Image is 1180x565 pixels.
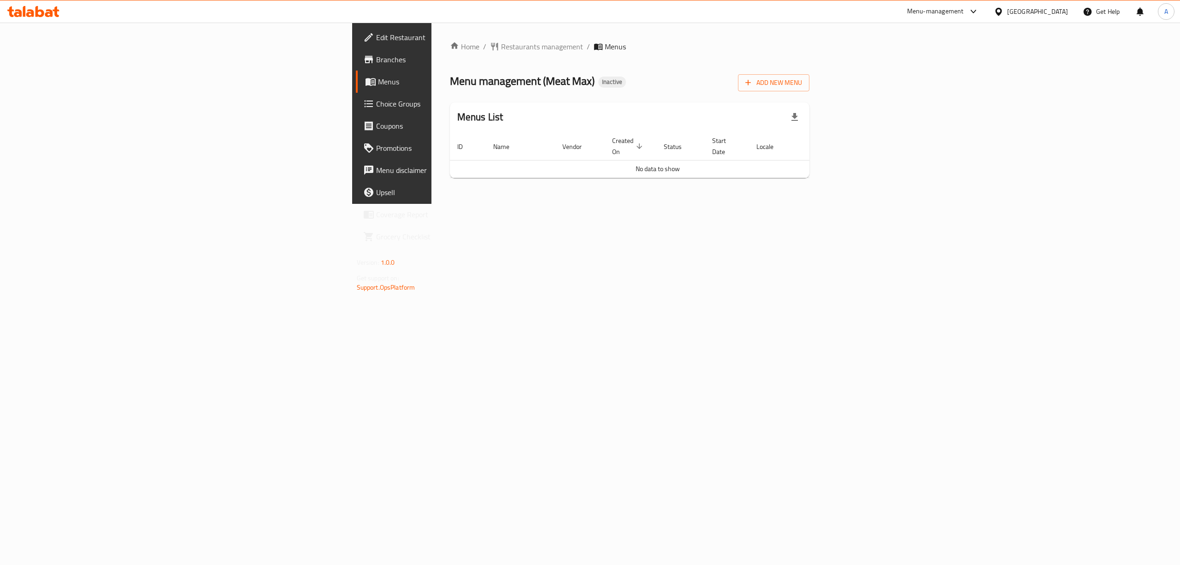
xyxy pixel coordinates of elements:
span: Add New Menu [745,77,802,89]
a: Upsell [356,181,549,203]
span: 1.0.0 [381,256,395,268]
a: Branches [356,48,549,71]
span: Version: [357,256,379,268]
span: Created On [612,135,645,157]
span: Vendor [562,141,594,152]
a: Menu disclaimer [356,159,549,181]
div: [GEOGRAPHIC_DATA] [1007,6,1068,17]
span: Edit Restaurant [376,32,542,43]
h2: Menus List [457,110,503,124]
span: ID [457,141,475,152]
span: Start Date [712,135,738,157]
a: Coverage Report [356,203,549,226]
span: Choice Groups [376,98,542,109]
span: Menus [378,76,542,87]
span: Promotions [376,143,542,154]
span: Upsell [376,187,542,198]
a: Menus [356,71,549,93]
span: Get support on: [357,272,399,284]
nav: breadcrumb [450,41,810,52]
li: / [587,41,590,52]
div: Export file [784,106,806,128]
button: Add New Menu [738,74,809,91]
span: A [1164,6,1168,17]
span: Menu management ( Meat Max ) [450,71,595,91]
span: Coupons [376,120,542,131]
span: Branches [376,54,542,65]
span: Locale [756,141,785,152]
span: Menus [605,41,626,52]
th: Actions [796,132,866,161]
a: Coupons [356,115,549,137]
a: Promotions [356,137,549,159]
div: Inactive [598,77,626,88]
span: Inactive [598,78,626,86]
a: Edit Restaurant [356,26,549,48]
span: Status [664,141,694,152]
span: Grocery Checklist [376,231,542,242]
span: Name [493,141,521,152]
span: Menu disclaimer [376,165,542,176]
a: Support.OpsPlatform [357,281,415,293]
a: Grocery Checklist [356,226,549,248]
table: enhanced table [450,132,866,178]
span: No data to show [636,163,680,175]
span: Coverage Report [376,209,542,220]
a: Choice Groups [356,93,549,115]
div: Menu-management [907,6,964,17]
